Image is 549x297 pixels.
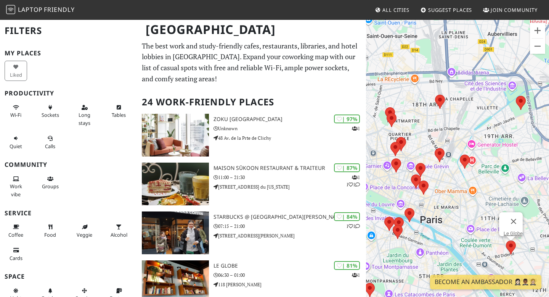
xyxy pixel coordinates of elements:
button: Long stays [73,101,96,129]
a: All Cities [372,3,413,17]
span: Video/audio calls [45,143,55,150]
h3: Service [5,210,133,217]
button: Food [39,221,61,241]
span: Suggest Places [428,6,472,13]
p: 1 [352,125,360,132]
button: Zoom out [530,39,545,54]
p: 07:15 – 21:00 [213,223,366,230]
div: | 81% [334,261,360,270]
span: Long stays [79,111,90,126]
h3: Maison Sūkoon Restaurant & Traiteur [213,165,366,171]
h3: Space [5,273,133,280]
button: Close [504,212,523,231]
span: Food [44,231,56,238]
span: People working [10,183,22,197]
p: 1 1 [346,223,360,230]
p: 1 [352,271,360,279]
h3: My Places [5,50,133,57]
a: Starbucks @ Avenue de la Motte-Picquet | 84% 11 Starbucks @ [GEOGRAPHIC_DATA][PERSON_NAME] 07:15 ... [137,211,366,254]
span: Quiet [10,143,22,150]
span: Alcohol [111,231,127,238]
img: LaptopFriendly [6,5,15,14]
p: 11:00 – 21:30 [213,174,366,181]
h3: Zoku [GEOGRAPHIC_DATA] [213,116,366,123]
img: Maison Sūkoon Restaurant & Traiteur [142,163,209,205]
h3: Starbucks @ [GEOGRAPHIC_DATA][PERSON_NAME] [213,214,366,220]
h2: Filters [5,19,133,42]
button: Coffee [5,221,27,241]
p: 1 1 1 [346,174,360,188]
p: 48 Av. de la Prte de Clichy [213,134,366,142]
button: Tables [108,101,130,121]
button: Groups [39,173,61,193]
button: Veggie [73,221,96,241]
a: Maison Sūkoon Restaurant & Traiteur | 87% 111 Maison Sūkoon Restaurant & Traiteur 11:00 – 21:30 [... [137,163,366,205]
button: Quiet [5,132,27,152]
p: [STREET_ADDRESS] du [US_STATE] [213,183,366,190]
a: Le Globe [504,231,523,236]
p: The best work and study-friendly cafes, restaurants, libraries, and hotel lobbies in [GEOGRAPHIC_... [142,40,361,84]
p: [STREET_ADDRESS][PERSON_NAME] [213,232,366,239]
h1: [GEOGRAPHIC_DATA] [140,19,364,40]
button: Wi-Fi [5,101,27,121]
a: Zoku Paris | 97% 1 Zoku [GEOGRAPHIC_DATA] Unknown 48 Av. de la Prte de Clichy [137,114,366,157]
button: Alcohol [108,221,130,241]
span: Credit cards [10,255,22,261]
span: Work-friendly tables [112,111,126,118]
span: Power sockets [42,111,59,118]
span: Coffee [8,231,23,238]
button: Zoom in [530,23,545,38]
span: Group tables [42,183,59,190]
a: LaptopFriendly LaptopFriendly [6,3,75,17]
span: Laptop [18,5,43,14]
button: Work vibe [5,173,27,200]
button: Calls [39,132,61,152]
div: | 97% [334,115,360,123]
a: Suggest Places [417,3,475,17]
button: Cards [5,244,27,264]
p: 118 [PERSON_NAME] [213,281,366,288]
span: Stable Wi-Fi [10,111,21,118]
h3: Le Globe [213,263,366,269]
span: Join Community [491,6,538,13]
h2: 24 Work-Friendly Places [142,90,361,114]
a: Join Community [480,3,541,17]
span: Veggie [77,231,92,238]
h3: Community [5,161,133,168]
div: | 87% [334,163,360,172]
p: 06:30 – 01:00 [213,271,366,279]
button: Sockets [39,101,61,121]
span: Friendly [44,5,74,14]
div: | 84% [334,212,360,221]
img: Zoku Paris [142,114,209,157]
img: Starbucks @ Avenue de la Motte-Picquet [142,211,209,254]
p: Unknown [213,125,366,132]
h3: Productivity [5,90,133,97]
a: Become an Ambassador 🤵🏻‍♀️🤵🏾‍♂️🤵🏼‍♀️ [430,275,541,289]
span: All Cities [382,6,409,13]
